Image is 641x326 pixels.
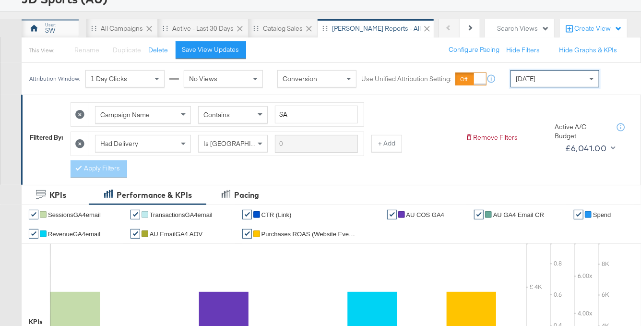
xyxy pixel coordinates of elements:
input: Enter a search term [275,135,358,153]
a: ✔ [131,210,140,219]
div: £6,041.00 [565,141,607,156]
button: Delete [149,46,168,55]
a: ✔ [474,210,484,219]
button: Hide Filters [506,46,540,55]
input: Enter a search term [275,106,358,123]
div: Create View [574,24,622,34]
span: SessionsGA4email [48,211,101,218]
label: Use Unified Attribution Setting: [361,74,451,84]
button: Hide Graphs & KPIs [559,46,617,55]
span: Rename [75,46,100,54]
a: ✔ [131,229,140,239]
span: Contains [203,110,230,119]
div: Drag to reorder tab [322,25,328,31]
div: Save View Updates [182,45,239,54]
div: Search Views [497,24,549,33]
span: Duplicate [113,46,142,54]
a: ✔ [387,210,397,219]
div: Attribution Window: [29,75,81,82]
div: [PERSON_NAME] Reports - All [332,24,421,33]
div: SW [45,26,55,35]
span: Spend [593,211,611,218]
span: Purchases ROAS (Website Events) [261,230,357,238]
a: ✔ [29,210,38,219]
span: Campaign Name [100,110,150,119]
span: [DATE] [516,74,535,83]
span: CTR (Link) [261,211,292,218]
div: Drag to reorder tab [253,25,259,31]
span: AU EmailGA4 AOV [150,230,203,238]
span: Conversion [283,74,317,83]
button: Configure Pacing [442,41,506,59]
div: Active - Last 30 Days [172,24,234,33]
span: 1 Day Clicks [91,74,127,83]
div: Performance & KPIs [117,190,192,201]
div: This View: [29,47,54,54]
button: Save View Updates [176,41,246,59]
div: Filtered By: [30,133,63,142]
button: Remove Filters [465,133,518,142]
a: ✔ [574,210,583,219]
div: Catalog Sales [263,24,303,33]
span: RevenueGA4email [48,230,100,238]
div: Pacing [234,190,259,201]
button: £6,041.00 [561,141,617,156]
div: Drag to reorder tab [91,25,96,31]
a: ✔ [29,229,38,239]
span: AU GA4 Email CR [493,211,544,218]
span: AU COS GA4 [406,211,444,218]
a: ✔ [242,229,252,239]
div: KPIs [49,190,66,201]
span: Is [GEOGRAPHIC_DATA] [203,139,277,148]
a: ✔ [242,210,252,219]
span: TransactionsGA4email [150,211,213,218]
div: Active A/C Budget [555,122,607,140]
div: Drag to reorder tab [163,25,168,31]
span: Had Delivery [100,139,138,148]
span: No Views [189,74,217,83]
button: + Add [371,135,402,152]
div: All Campaigns [101,24,143,33]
